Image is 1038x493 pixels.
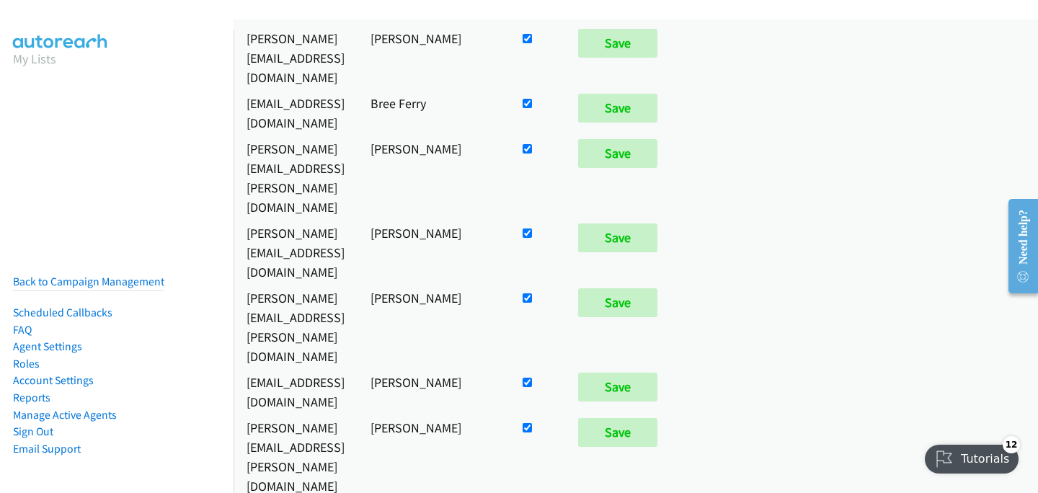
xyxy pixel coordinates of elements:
[13,323,32,337] a: FAQ
[358,220,507,285] td: [PERSON_NAME]
[13,408,117,422] a: Manage Active Agents
[234,285,358,369] td: [PERSON_NAME][EMAIL_ADDRESS][PERSON_NAME][DOMAIN_NAME]
[234,220,358,285] td: [PERSON_NAME][EMAIL_ADDRESS][DOMAIN_NAME]
[578,94,657,123] input: Save
[13,373,94,387] a: Account Settings
[13,275,164,288] a: Back to Campaign Management
[234,136,358,220] td: [PERSON_NAME][EMAIL_ADDRESS][PERSON_NAME][DOMAIN_NAME]
[13,442,81,456] a: Email Support
[13,357,40,370] a: Roles
[13,306,112,319] a: Scheduled Callbacks
[997,189,1038,303] iframe: Resource Center
[578,223,657,252] input: Save
[578,139,657,168] input: Save
[13,425,53,438] a: Sign Out
[358,136,507,220] td: [PERSON_NAME]
[578,373,657,401] input: Save
[916,430,1027,482] iframe: Checklist
[13,50,56,67] a: My Lists
[358,90,507,136] td: Bree Ferry
[13,339,82,353] a: Agent Settings
[578,29,657,58] input: Save
[234,369,358,414] td: [EMAIL_ADDRESS][DOMAIN_NAME]
[358,369,507,414] td: [PERSON_NAME]
[234,25,358,90] td: [PERSON_NAME][EMAIL_ADDRESS][DOMAIN_NAME]
[13,391,50,404] a: Reports
[358,25,507,90] td: [PERSON_NAME]
[358,285,507,369] td: [PERSON_NAME]
[234,90,358,136] td: [EMAIL_ADDRESS][DOMAIN_NAME]
[578,288,657,317] input: Save
[578,418,657,447] input: Save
